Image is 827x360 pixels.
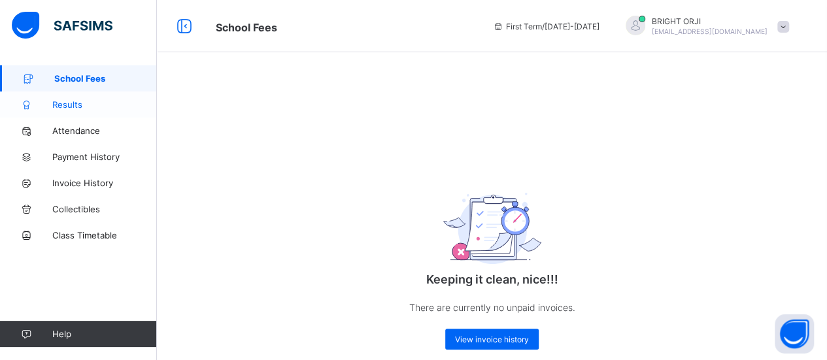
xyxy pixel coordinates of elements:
[52,329,156,339] span: Help
[52,230,157,240] span: Class Timetable
[362,272,623,286] p: Keeping it clean, nice!!!
[652,16,768,26] span: BRIGHT ORJI
[52,204,157,214] span: Collectibles
[652,27,768,35] span: [EMAIL_ADDRESS][DOMAIN_NAME]
[362,299,623,316] p: There are currently no unpaid invoices.
[52,178,157,188] span: Invoice History
[216,21,277,34] span: School Fees
[613,16,796,37] div: BRIGHTORJI
[455,335,529,344] span: View invoice history
[52,125,157,136] span: Attendance
[443,193,541,264] img: empty_exam.25ac31c7e64bfa8fcc0a6b068b22d071.svg
[12,12,112,39] img: safsims
[775,314,814,353] button: Open asap
[54,73,157,84] span: School Fees
[52,152,157,162] span: Payment History
[493,22,599,31] span: session/term information
[52,99,157,110] span: Results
